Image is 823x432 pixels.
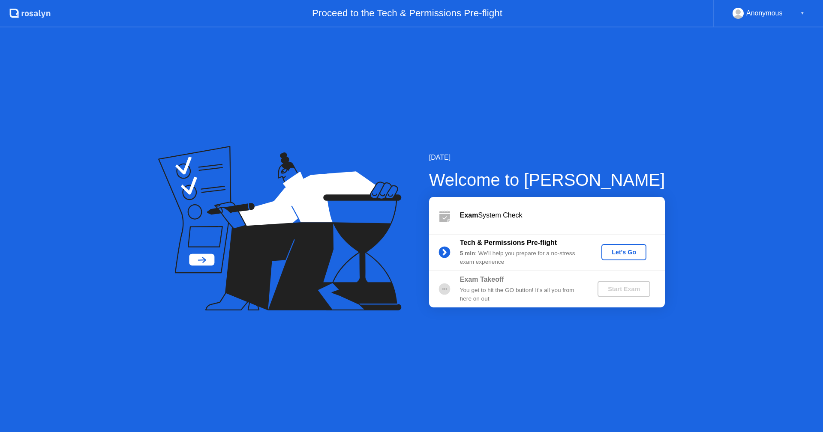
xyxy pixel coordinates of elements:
b: Exam Takeoff [460,276,504,283]
div: Let's Go [605,249,643,256]
b: Exam [460,212,478,219]
div: ▼ [800,8,805,19]
b: 5 min [460,250,475,256]
b: Tech & Permissions Pre-flight [460,239,557,246]
div: : We’ll help you prepare for a no-stress exam experience [460,249,583,267]
div: Start Exam [601,286,647,292]
div: System Check [460,210,665,220]
button: Start Exam [598,281,650,297]
button: Let's Go [601,244,646,260]
div: You get to hit the GO button! It’s all you from here on out [460,286,583,304]
div: [DATE] [429,152,665,163]
div: Welcome to [PERSON_NAME] [429,167,665,193]
div: Anonymous [746,8,783,19]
